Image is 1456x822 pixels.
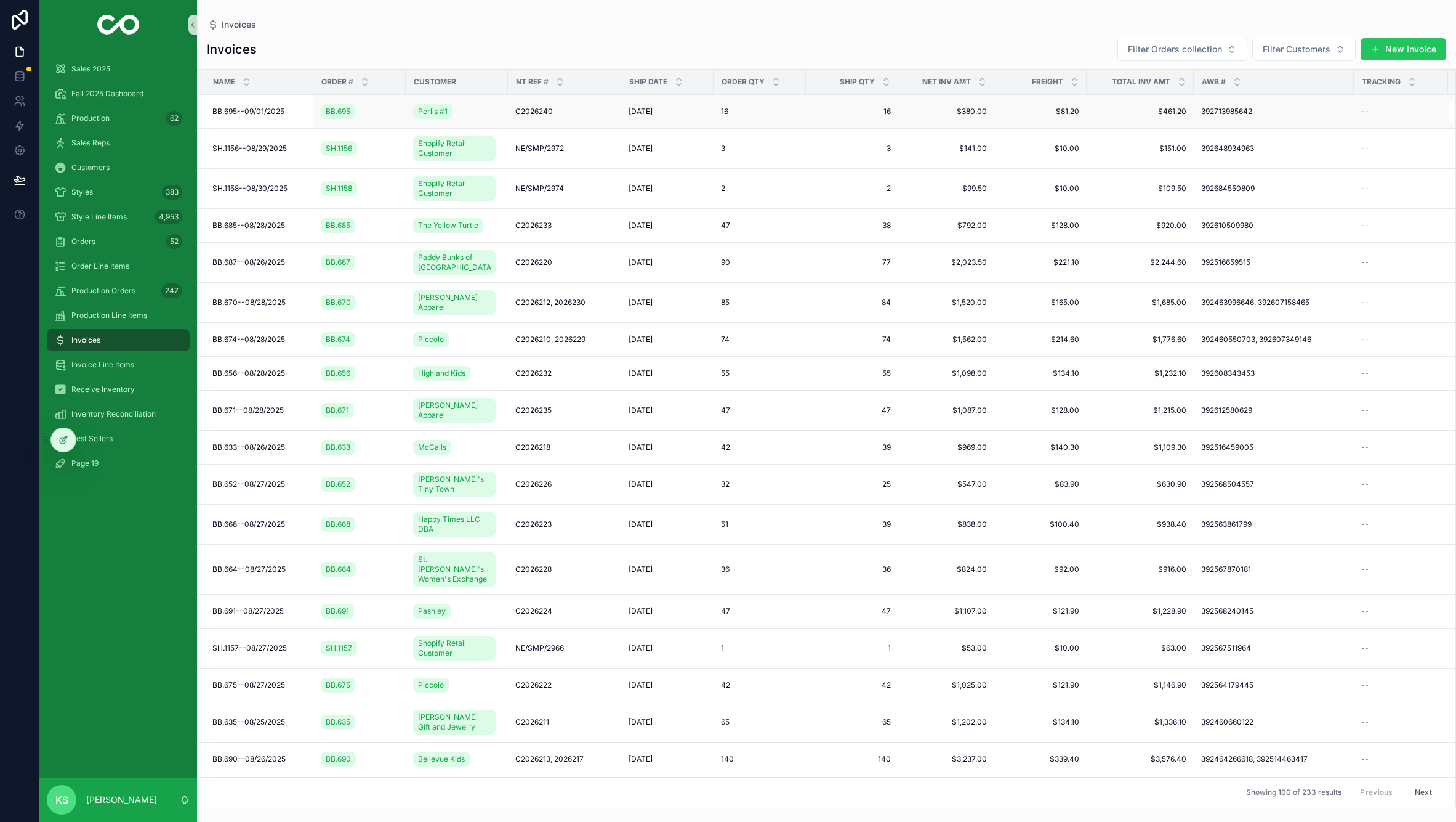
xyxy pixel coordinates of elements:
span: 55 [813,368,891,378]
a: McCalls [413,440,451,455]
a: 74 [721,335,798,344]
a: -- [1361,405,1441,415]
span: -- [1361,184,1369,193]
span: BB.656--08/28/2025 [212,368,285,378]
a: $920.00 [1094,221,1186,230]
a: C2026212, 2026230 [515,298,614,307]
div: 52 [166,234,182,249]
a: BB.695 [321,102,398,121]
span: C2026233 [515,221,552,230]
span: C2026218 [515,442,550,452]
span: $2,023.50 [906,258,987,267]
a: SH.1158 [321,181,357,196]
a: BB.633 [321,440,355,455]
a: $1,776.60 [1094,335,1186,344]
span: 16 [721,107,728,116]
span: [DATE] [629,442,653,452]
a: $969.00 [906,442,987,452]
a: Shopify Retail Customer [413,134,501,163]
a: Paddy Bunks of [GEOGRAPHIC_DATA] [413,250,496,275]
span: Order Line Items [71,261,129,271]
a: 392713985642 [1201,107,1346,116]
span: Production Orders [71,286,135,296]
a: BB.685 [321,218,355,233]
span: C2026235 [515,405,552,415]
span: -- [1361,107,1369,116]
a: $380.00 [906,107,987,116]
a: -- [1361,258,1441,267]
span: 85 [721,298,730,307]
span: 38 [813,221,891,230]
span: SH.1158--08/30/2025 [212,184,288,193]
span: $81.20 [1002,107,1079,116]
span: C2026212, 2026230 [515,298,585,307]
span: BB.685 [326,221,350,230]
span: Receive Inventory [71,385,135,394]
a: Perlis #1 [413,104,452,119]
span: 392684550809 [1201,184,1255,193]
span: $109.50 [1094,184,1186,193]
a: $128.00 [1002,221,1079,230]
a: Production Orders247 [47,280,190,302]
a: 42 [721,442,798,452]
span: BB.674 [326,335,350,344]
span: [PERSON_NAME] Apparel [418,401,491,420]
span: BB.695 [326,107,350,116]
a: Production Line Items [47,304,190,327]
a: Sales 2025 [47,58,190,80]
span: 2 [813,184,891,193]
a: -- [1361,221,1441,230]
a: The Yellow Turtle [413,216,501,235]
a: 3 [813,144,891,153]
a: Paddy Bunks of [GEOGRAPHIC_DATA] [413,248,501,277]
span: Production Line Items [71,311,147,320]
span: BB.671--08/28/2025 [212,405,284,415]
a: Shopify Retail Customer [413,136,496,161]
a: NE/SMP/2972 [515,144,614,153]
a: [DATE] [629,442,706,452]
a: Production62 [47,107,190,129]
a: Shopify Retail Customer [413,176,496,201]
span: -- [1361,298,1369,307]
a: $1,232.10 [1094,368,1186,378]
a: [DATE] [629,298,706,307]
span: 392612580629 [1201,405,1252,415]
a: $10.00 [1002,144,1079,153]
a: BB.670 [321,293,398,312]
a: -- [1361,107,1441,116]
span: 47 [721,405,730,415]
span: SH.1156--08/29/2025 [212,144,287,153]
a: 392463996646, 392607158465 [1201,298,1346,307]
span: -- [1361,144,1369,153]
a: $10.00 [1002,184,1079,193]
span: Sales Reps [71,138,110,148]
span: $165.00 [1002,298,1079,307]
a: $1,098.00 [906,368,987,378]
a: BB.685 [321,216,398,235]
span: $221.10 [1002,258,1079,267]
span: BB.674--08/28/2025 [212,335,285,344]
a: BB.656--08/28/2025 [212,368,306,378]
span: -- [1361,335,1369,344]
a: NE/SMP/2974 [515,184,614,193]
a: Invoice Line Items [47,354,190,376]
a: $792.00 [906,221,987,230]
span: [DATE] [629,258,653,267]
span: 392460550703, 392607349146 [1201,335,1311,344]
a: Highland Kids [413,364,501,383]
a: BB.674 [321,330,398,349]
span: BB.687--08/26/2025 [212,258,285,267]
span: C2026220 [515,258,552,267]
span: $2,244.60 [1094,258,1186,267]
a: $461.20 [1094,107,1186,116]
span: 392463996646, 392607158465 [1201,298,1309,307]
span: BB.656 [326,368,350,378]
a: $140.30 [1002,442,1079,452]
a: BB.695 [321,104,355,119]
a: 392516659515 [1201,258,1346,267]
a: 47 [813,405,891,415]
